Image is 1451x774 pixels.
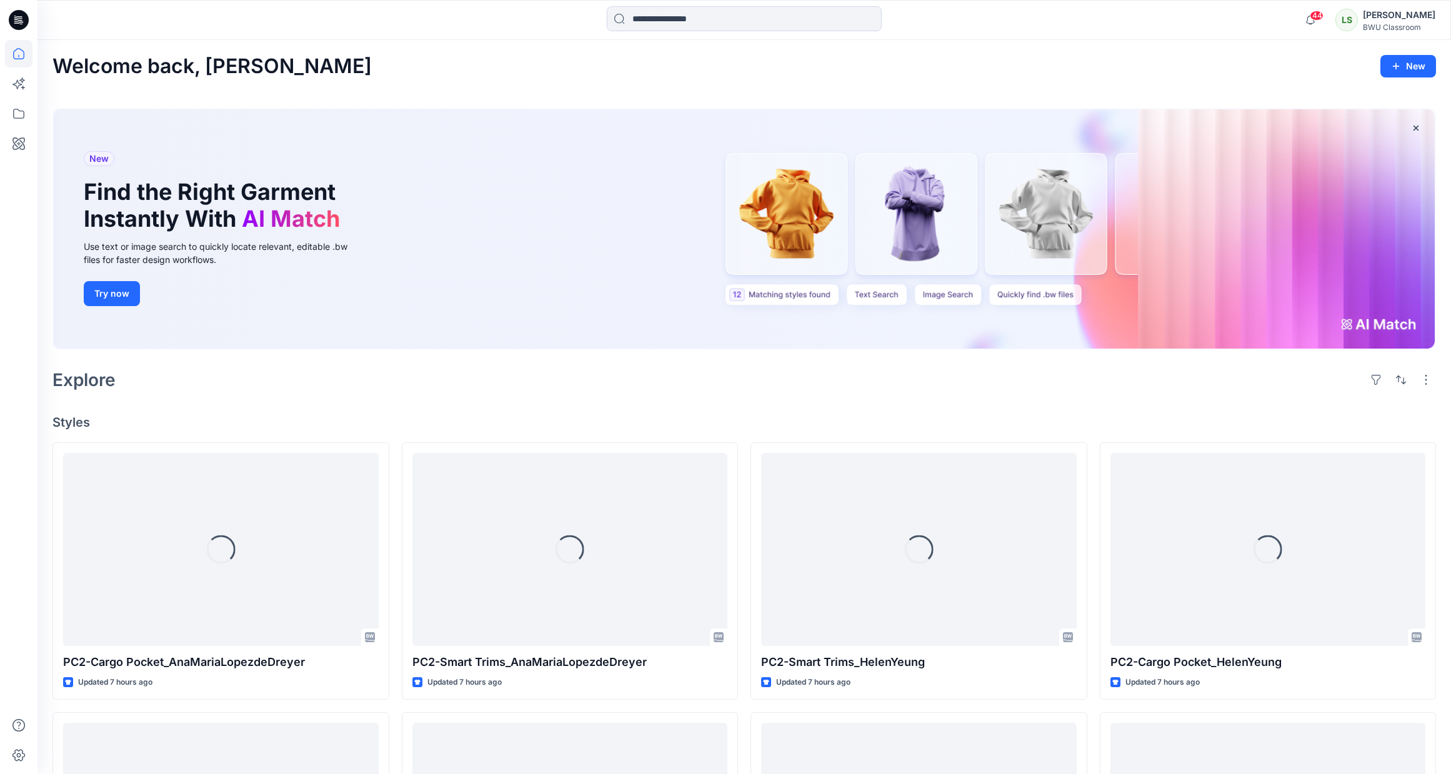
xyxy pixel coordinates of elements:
[1310,11,1324,21] span: 44
[1335,9,1358,31] div: LS
[776,676,850,689] p: Updated 7 hours ago
[89,151,109,166] span: New
[84,179,346,232] h1: Find the Right Garment Instantly With
[1363,22,1435,32] div: BWU Classroom
[1380,55,1436,77] button: New
[242,205,340,232] span: AI Match
[412,653,728,671] p: PC2-Smart Trims_AnaMariaLopezdeDreyer
[1110,653,1426,671] p: PC2-Cargo Pocket_HelenYeung
[1363,7,1435,22] div: [PERSON_NAME]
[52,55,372,78] h2: Welcome back, [PERSON_NAME]
[52,370,116,390] h2: Explore
[52,415,1436,430] h4: Styles
[63,653,379,671] p: PC2-Cargo Pocket_AnaMariaLopezdeDreyer
[427,676,502,689] p: Updated 7 hours ago
[84,281,140,306] button: Try now
[761,653,1077,671] p: PC2-Smart Trims_HelenYeung
[78,676,152,689] p: Updated 7 hours ago
[84,240,365,266] div: Use text or image search to quickly locate relevant, editable .bw files for faster design workflows.
[1125,676,1200,689] p: Updated 7 hours ago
